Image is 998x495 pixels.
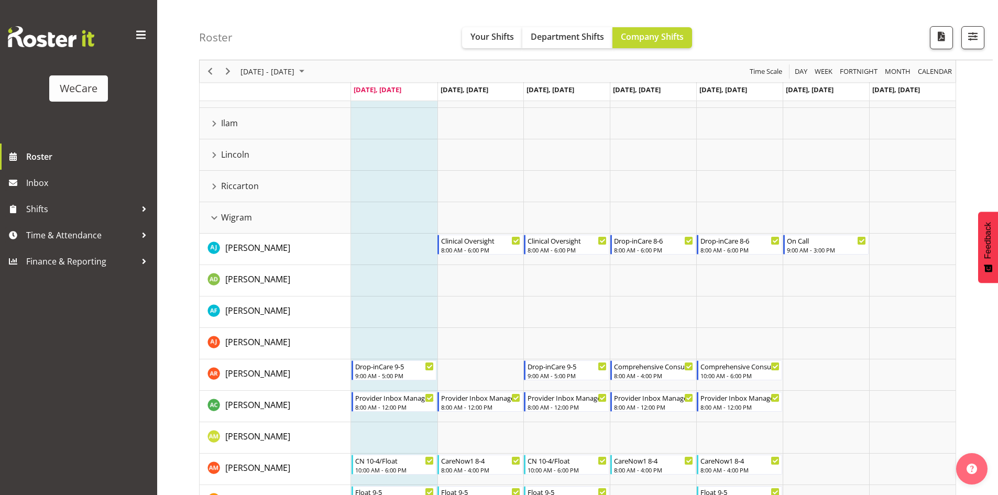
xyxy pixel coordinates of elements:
button: Company Shifts [612,27,692,48]
span: [DATE], [DATE] [527,85,574,94]
div: AJ Jones"s event - Drop-inCare 8-6 Begin From Thursday, September 11, 2025 at 8:00:00 AM GMT+12:0... [610,235,696,255]
td: Ilam resource [200,108,351,139]
div: 9:00 AM - 5:00 PM [528,371,607,380]
span: Fortnight [839,65,879,78]
span: Time & Attendance [26,227,136,243]
td: AJ Jones resource [200,234,351,265]
span: [DATE], [DATE] [613,85,661,94]
button: Feedback - Show survey [978,212,998,283]
a: [PERSON_NAME] [225,461,290,474]
div: Andrea Ramirez"s event - Comprehensive Consult 10-6 Begin From Friday, September 12, 2025 at 10:0... [697,360,782,380]
span: [DATE], [DATE] [354,85,401,94]
span: [DATE] - [DATE] [239,65,295,78]
div: Andrew Casburn"s event - Provider Inbox Management Begin From Tuesday, September 9, 2025 at 8:00:... [437,392,523,412]
td: Andrea Ramirez resource [200,359,351,391]
div: Previous [201,60,219,82]
div: 8:00 AM - 12:00 PM [700,403,780,411]
div: AJ Jones"s event - Drop-inCare 8-6 Begin From Friday, September 12, 2025 at 8:00:00 AM GMT+12:00 ... [697,235,782,255]
button: Fortnight [838,65,880,78]
td: Wigram resource [200,202,351,234]
div: AJ Jones"s event - On Call Begin From Saturday, September 13, 2025 at 9:00:00 AM GMT+12:00 Ends A... [783,235,869,255]
button: Month [916,65,954,78]
span: Company Shifts [621,31,684,42]
button: Timeline Day [793,65,809,78]
a: [PERSON_NAME] [225,273,290,285]
td: Andrew Casburn resource [200,391,351,422]
button: Your Shifts [462,27,522,48]
td: Riccarton resource [200,171,351,202]
span: calendar [917,65,953,78]
span: [PERSON_NAME] [225,305,290,316]
div: 9:00 AM - 3:00 PM [787,246,866,254]
div: 10:00 AM - 6:00 PM [700,371,780,380]
span: [DATE], [DATE] [786,85,834,94]
div: 10:00 AM - 6:00 PM [355,466,434,474]
button: Timeline Week [813,65,835,78]
div: CareNow1 8-4 [614,455,693,466]
td: Lincoln resource [200,139,351,171]
div: Andrew Casburn"s event - Provider Inbox Management Begin From Monday, September 8, 2025 at 8:00:0... [352,392,437,412]
span: Inbox [26,175,152,191]
div: 8:00 AM - 12:00 PM [355,403,434,411]
span: Week [814,65,834,78]
a: [PERSON_NAME] [225,241,290,254]
button: Department Shifts [522,27,612,48]
span: [PERSON_NAME] [225,336,290,348]
span: Department Shifts [531,31,604,42]
span: Riccarton [221,180,259,192]
div: 10:00 AM - 6:00 PM [528,466,607,474]
div: Provider Inbox Management [441,392,520,403]
div: AJ Jones"s event - Clinical Oversight Begin From Tuesday, September 9, 2025 at 8:00:00 AM GMT+12:... [437,235,523,255]
div: Comprehensive Consult 10-6 [700,361,780,371]
div: Andrea Ramirez"s event - Drop-inCare 9-5 Begin From Monday, September 8, 2025 at 9:00:00 AM GMT+1... [352,360,437,380]
div: 9:00 AM - 5:00 PM [355,371,434,380]
div: Next [219,60,237,82]
div: 8:00 AM - 6:00 PM [614,246,693,254]
span: [DATE], [DATE] [699,85,747,94]
button: Timeline Month [883,65,913,78]
div: 8:00 AM - 4:00 PM [700,466,780,474]
button: Download a PDF of the roster according to the set date range. [930,26,953,49]
div: Drop-inCare 8-6 [700,235,780,246]
div: Comprehensive Consult 8-4 [614,361,693,371]
span: [PERSON_NAME] [225,368,290,379]
div: 8:00 AM - 4:00 PM [614,466,693,474]
div: Provider Inbox Management [355,392,434,403]
div: CN 10-4/Float [355,455,434,466]
div: Andrew Casburn"s event - Provider Inbox Management Begin From Wednesday, September 10, 2025 at 8:... [524,392,609,412]
div: Drop-inCare 8-6 [614,235,693,246]
div: CareNow1 8-4 [700,455,780,466]
td: Amy Johannsen resource [200,328,351,359]
img: Rosterit website logo [8,26,94,47]
button: Time Scale [748,65,784,78]
span: [DATE], [DATE] [441,85,488,94]
div: Provider Inbox Management [700,392,780,403]
div: 8:00 AM - 4:00 PM [441,466,520,474]
div: Ashley Mendoza"s event - CN 10-4/Float Begin From Monday, September 8, 2025 at 10:00:00 AM GMT+12... [352,455,437,475]
span: Time Scale [749,65,783,78]
img: help-xxl-2.png [967,464,977,474]
div: Provider Inbox Management [614,392,693,403]
button: Previous [203,65,217,78]
div: Provider Inbox Management [528,392,607,403]
a: [PERSON_NAME] [225,430,290,443]
span: Roster [26,149,152,164]
div: 8:00 AM - 6:00 PM [528,246,607,254]
div: On Call [787,235,866,246]
span: Day [794,65,808,78]
span: Lincoln [221,148,249,161]
div: CareNow1 8-4 [441,455,520,466]
td: Ashley Mendoza resource [200,454,351,485]
span: [PERSON_NAME] [225,399,290,411]
span: [PERSON_NAME] [225,462,290,474]
span: Month [884,65,912,78]
div: CN 10-4/Float [528,455,607,466]
a: [PERSON_NAME] [225,304,290,317]
span: Ilam [221,117,238,129]
span: Feedback [983,222,993,259]
div: Ashley Mendoza"s event - CareNow1 8-4 Begin From Thursday, September 11, 2025 at 8:00:00 AM GMT+1... [610,455,696,475]
div: Drop-inCare 9-5 [355,361,434,371]
span: Shifts [26,201,136,217]
div: Ashley Mendoza"s event - CN 10-4/Float Begin From Wednesday, September 10, 2025 at 10:00:00 AM GM... [524,455,609,475]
